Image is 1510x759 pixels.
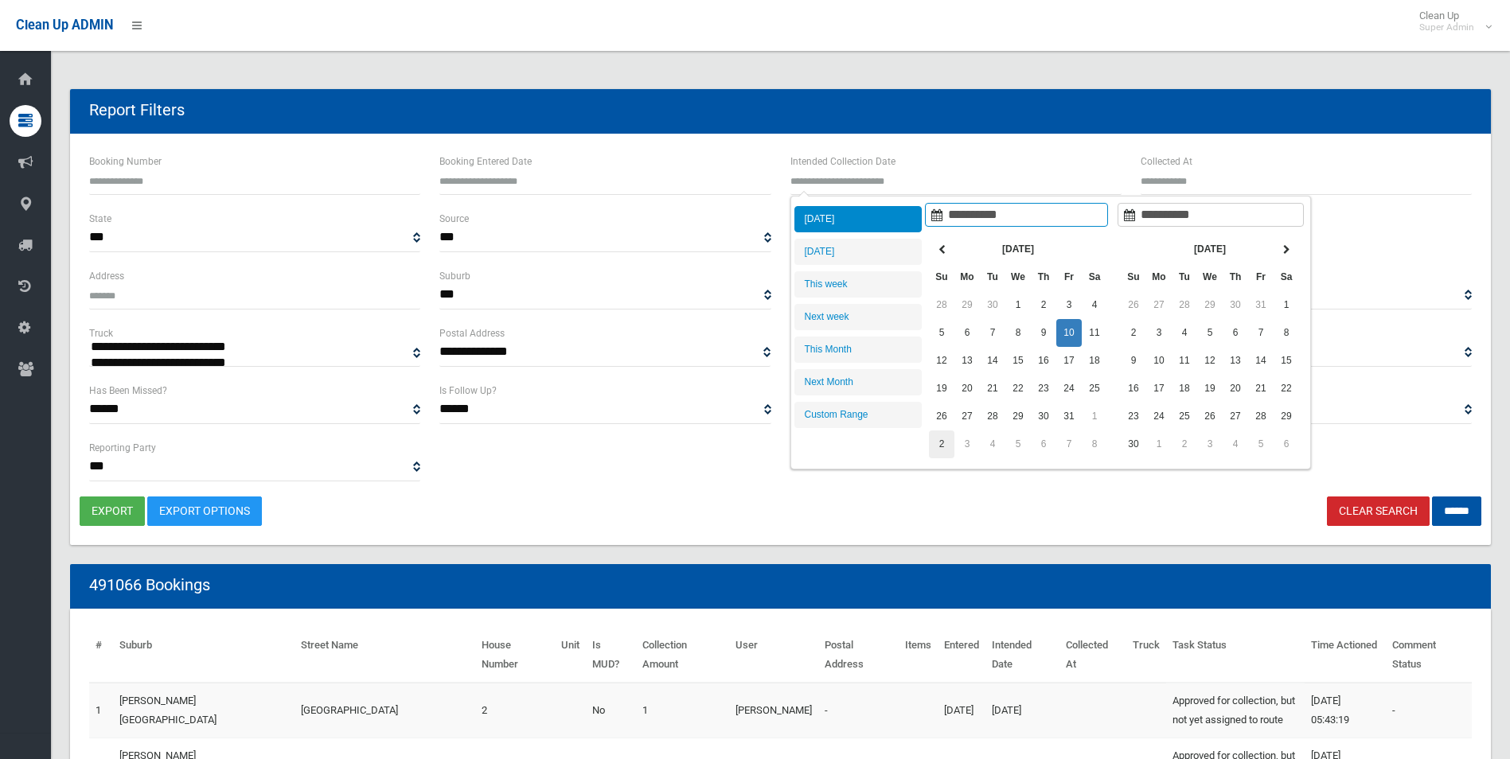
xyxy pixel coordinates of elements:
[1386,683,1472,738] td: -
[1005,430,1031,458] td: 5
[980,263,1005,291] th: Tu
[1223,319,1248,347] td: 6
[1056,347,1082,375] td: 17
[1305,628,1386,683] th: Time Actioned
[1274,291,1299,319] td: 1
[1005,291,1031,319] td: 1
[794,239,922,265] li: [DATE]
[586,628,636,683] th: Is MUD?
[1411,10,1490,33] span: Clean Up
[1121,291,1146,319] td: 26
[1126,628,1166,683] th: Truck
[1059,628,1126,683] th: Collected At
[1005,375,1031,403] td: 22
[147,496,262,526] a: Export Options
[938,683,985,738] td: [DATE]
[790,153,895,170] label: Intended Collection Date
[1121,375,1146,403] td: 16
[475,628,554,683] th: House Number
[1223,263,1248,291] th: Th
[929,430,954,458] td: 2
[1146,347,1172,375] td: 10
[1056,291,1082,319] td: 3
[980,291,1005,319] td: 30
[929,347,954,375] td: 12
[985,683,1059,738] td: [DATE]
[1121,319,1146,347] td: 2
[1197,347,1223,375] td: 12
[1082,319,1107,347] td: 11
[1223,347,1248,375] td: 13
[1082,375,1107,403] td: 25
[1005,403,1031,430] td: 29
[1005,263,1031,291] th: We
[794,402,922,428] li: Custom Range
[1146,375,1172,403] td: 17
[636,628,729,683] th: Collection Amount
[1172,430,1197,458] td: 2
[1082,403,1107,430] td: 1
[929,319,954,347] td: 5
[1146,430,1172,458] td: 1
[475,683,554,738] td: 2
[1274,375,1299,403] td: 22
[1146,263,1172,291] th: Mo
[938,628,985,683] th: Entered
[1172,291,1197,319] td: 28
[1082,430,1107,458] td: 8
[794,271,922,298] li: This week
[1082,263,1107,291] th: Sa
[1223,375,1248,403] td: 20
[1248,430,1274,458] td: 5
[929,403,954,430] td: 26
[980,375,1005,403] td: 21
[794,304,922,330] li: Next week
[1082,347,1107,375] td: 18
[1274,403,1299,430] td: 29
[1121,403,1146,430] td: 23
[1274,319,1299,347] td: 8
[1197,430,1223,458] td: 3
[954,319,980,347] td: 6
[980,403,1005,430] td: 28
[1274,263,1299,291] th: Sa
[96,704,101,716] a: 1
[954,263,980,291] th: Mo
[1031,291,1056,319] td: 2
[70,570,229,601] header: 491066 Bookings
[1056,375,1082,403] td: 24
[1031,403,1056,430] td: 30
[1197,291,1223,319] td: 29
[1146,291,1172,319] td: 27
[1248,263,1274,291] th: Fr
[1248,403,1274,430] td: 28
[818,683,899,738] td: -
[1031,430,1056,458] td: 6
[1172,319,1197,347] td: 4
[1223,403,1248,430] td: 27
[1197,375,1223,403] td: 19
[1056,430,1082,458] td: 7
[729,683,818,738] td: [PERSON_NAME]
[439,153,532,170] label: Booking Entered Date
[636,683,729,738] td: 1
[1172,347,1197,375] td: 11
[1146,319,1172,347] td: 3
[1141,153,1192,170] label: Collected At
[1274,430,1299,458] td: 6
[1248,347,1274,375] td: 14
[1005,319,1031,347] td: 8
[1419,21,1474,33] small: Super Admin
[1223,430,1248,458] td: 4
[1386,628,1472,683] th: Comment Status
[1305,683,1386,738] td: [DATE] 05:43:19
[1056,263,1082,291] th: Fr
[1146,235,1274,263] th: [DATE]
[295,683,476,738] td: [GEOGRAPHIC_DATA]
[80,496,145,526] button: export
[1005,347,1031,375] td: 15
[1197,403,1223,430] td: 26
[818,628,899,683] th: Postal Address
[1166,683,1305,738] td: Approved for collection, but not yet assigned to route
[899,628,938,683] th: Items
